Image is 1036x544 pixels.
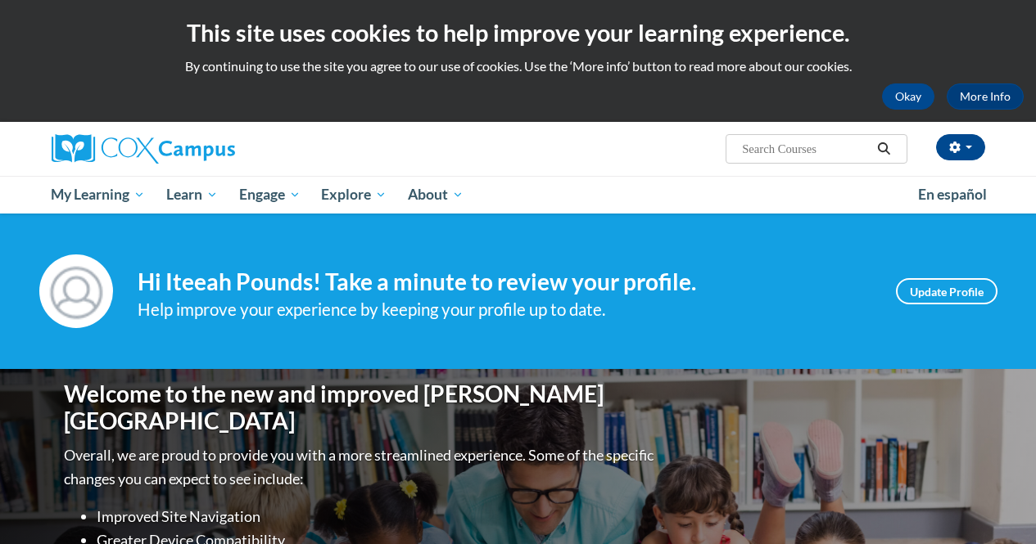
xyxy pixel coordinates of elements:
[918,186,987,203] span: En español
[64,443,658,491] p: Overall, we are proud to provide you with a more streamlined experience. Some of the specific cha...
[41,176,156,214] a: My Learning
[64,380,658,435] h1: Welcome to the new and improved [PERSON_NAME][GEOGRAPHIC_DATA]
[871,139,896,159] button: Search
[12,16,1024,49] h2: This site uses cookies to help improve your learning experience.
[397,176,474,214] a: About
[882,83,934,110] button: Okay
[156,176,228,214] a: Learn
[239,185,301,205] span: Engage
[310,176,397,214] a: Explore
[896,278,998,304] a: Update Profile
[138,296,871,323] div: Help improve your experience by keeping your profile up to date.
[740,139,871,159] input: Search Courses
[166,185,218,205] span: Learn
[39,176,998,214] div: Main menu
[321,185,387,205] span: Explore
[138,268,871,296] h4: Hi Iteeah Pounds! Take a minute to review your profile.
[97,505,658,528] li: Improved Site Navigation
[936,134,985,160] button: Account Settings
[12,57,1024,75] p: By continuing to use the site you agree to our use of cookies. Use the ‘More info’ button to read...
[51,185,145,205] span: My Learning
[39,254,113,328] img: Profile Image
[52,134,235,164] img: Cox Campus
[52,134,346,164] a: Cox Campus
[907,178,998,212] a: En español
[228,176,311,214] a: Engage
[408,185,464,205] span: About
[947,83,1024,110] a: More Info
